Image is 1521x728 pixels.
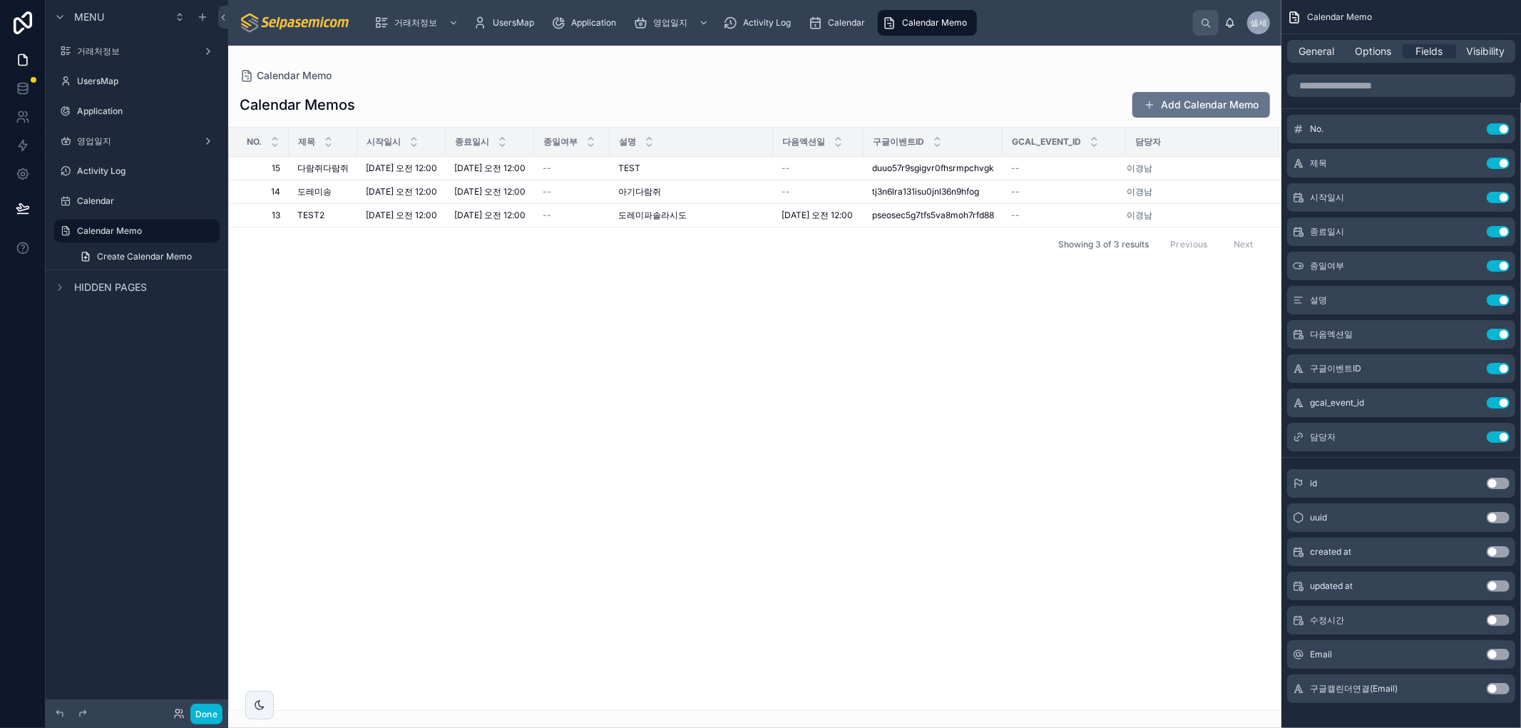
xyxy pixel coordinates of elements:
[1310,615,1344,626] span: 수정시간
[1299,44,1335,58] span: General
[1310,478,1317,489] span: id
[455,136,489,148] span: 종료일시
[1310,431,1336,443] span: 담당자
[902,17,967,29] span: Calendar Memo
[629,10,716,36] a: 영업일지
[54,100,220,123] a: Application
[77,76,217,87] label: UsersMap
[240,11,352,34] img: App logo
[1058,239,1149,250] span: Showing 3 of 3 results
[1467,44,1505,58] span: Visibility
[363,7,1193,39] div: scrollable content
[1310,329,1353,340] span: 다음엑션일
[1310,363,1361,374] span: 구글이벤트ID
[394,17,437,29] span: 거래처정보
[54,130,220,153] a: 영업일지
[1310,192,1344,203] span: 시작일시
[77,225,211,237] label: Calendar Memo
[367,136,401,148] span: 시작일시
[493,17,534,29] span: UsersMap
[619,136,636,148] span: 설명
[247,136,262,148] span: No.
[543,136,578,148] span: 종일여부
[1310,546,1351,558] span: created at
[1310,123,1323,135] span: No.
[370,10,466,36] a: 거래처정보
[1355,44,1391,58] span: Options
[77,106,217,117] label: Application
[74,280,147,294] span: Hidden pages
[878,10,977,36] a: Calendar Memo
[77,195,217,207] label: Calendar
[1310,260,1344,272] span: 종일여부
[1310,158,1327,169] span: 제목
[1135,136,1161,148] span: 담당자
[1310,683,1398,694] span: 구글캘린더연결(Email)
[653,17,687,29] span: 영업일지
[1310,226,1344,237] span: 종료일시
[782,136,825,148] span: 다음엑션일
[77,165,217,177] label: Activity Log
[71,245,220,268] a: Create Calendar Memo
[828,17,865,29] span: Calendar
[54,220,220,242] a: Calendar Memo
[77,135,197,147] label: 영업일지
[804,10,875,36] a: Calendar
[1012,136,1081,148] span: Gcal_event_id
[74,10,104,24] span: Menu
[571,17,616,29] span: Application
[97,251,192,262] span: Create Calendar Memo
[77,46,197,57] label: 거래처정보
[54,160,220,183] a: Activity Log
[1310,512,1327,523] span: uuid
[719,10,801,36] a: Activity Log
[547,10,626,36] a: Application
[190,704,222,724] button: Done
[1307,11,1372,23] span: Calendar Memo
[1310,580,1353,592] span: updated at
[1310,294,1327,306] span: 설명
[54,40,220,63] a: 거래처정보
[873,136,924,148] span: 구글이벤트ID
[743,17,791,29] span: Activity Log
[1310,649,1332,660] span: Email
[1310,397,1364,409] span: gcal_event_id
[54,190,220,212] a: Calendar
[54,70,220,93] a: UsersMap
[468,10,544,36] a: UsersMap
[298,136,315,148] span: 제목
[1250,17,1267,29] span: 셀세
[1416,44,1443,58] span: Fields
